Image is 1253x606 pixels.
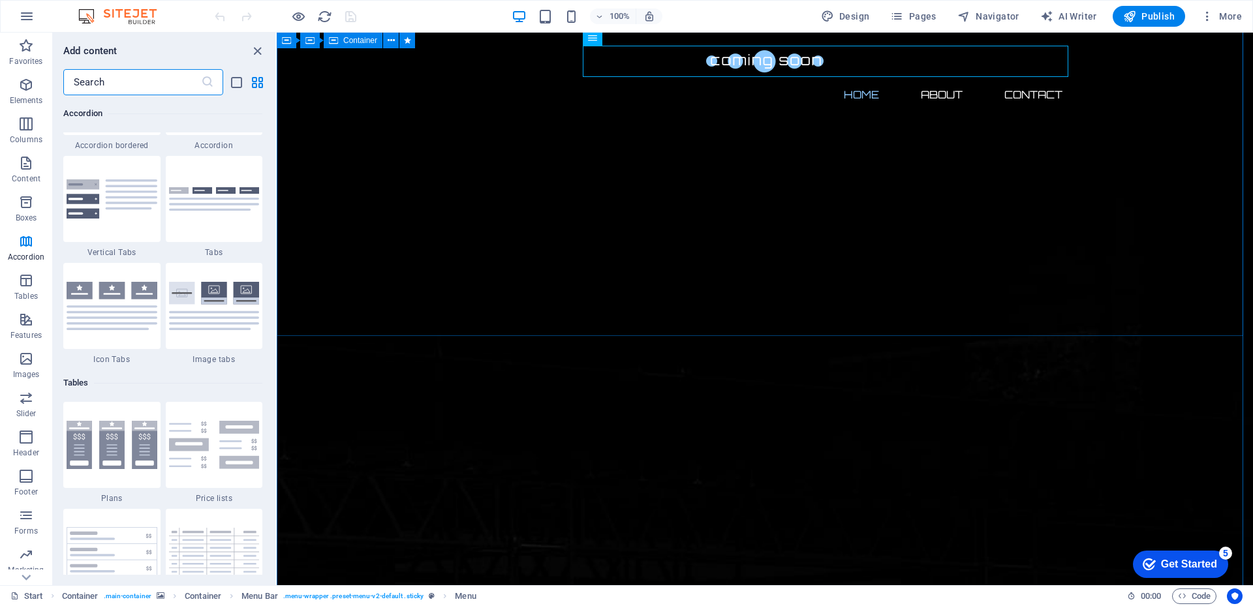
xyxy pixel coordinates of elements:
span: . menu-wrapper .preset-menu-v2-default .sticky [283,588,424,604]
div: Icon Tabs [63,263,161,365]
span: Image tabs [166,354,263,365]
span: Accordion [166,140,263,151]
button: Code [1172,588,1216,604]
img: pricing-lists.svg [169,421,260,469]
h6: Add content [63,43,117,59]
img: plans.svg [67,421,157,469]
p: Features [10,330,42,341]
img: accordion-tabs.svg [169,187,260,211]
img: pricing-table.svg [67,527,157,577]
p: Elements [10,95,43,106]
i: Reload page [317,9,332,24]
i: This element is a customizable preset [429,592,435,599]
div: 5 [97,3,110,16]
button: 100% [590,8,636,24]
span: Click to select. Double-click to edit [455,588,476,604]
p: Slider [16,408,37,419]
div: Get Started [39,14,95,26]
img: accordion-icon-tabs.svg [67,282,157,330]
img: image-tabs-accordion.svg [169,282,260,330]
span: Navigator [957,10,1019,23]
p: Boxes [16,213,37,223]
p: Images [13,369,40,380]
span: Click to select. Double-click to edit [185,588,221,604]
span: Accordion bordered [63,140,161,151]
span: Icon Tabs [63,354,161,365]
span: : [1150,591,1152,601]
span: Tabs [166,247,263,258]
span: 00 00 [1141,588,1161,604]
span: Click to select. Double-click to edit [62,588,99,604]
h6: Tables [63,375,262,391]
div: Get Started 5 items remaining, 0% complete [10,7,106,34]
div: Plans [63,402,161,504]
h6: 100% [610,8,630,24]
img: Editor Logo [75,8,173,24]
span: Plans [63,493,161,504]
button: Design [816,6,875,27]
span: Publish [1123,10,1175,23]
button: Click here to leave preview mode and continue editing [290,8,306,24]
span: More [1201,10,1242,23]
h6: Accordion [63,106,262,121]
span: Design [821,10,870,23]
button: close panel [249,43,265,59]
button: list-view [228,74,244,90]
p: Tables [14,291,38,301]
button: grid-view [249,74,265,90]
div: Tabs [166,156,263,258]
nav: breadcrumb [62,588,476,604]
i: This element contains a background [157,592,164,599]
input: Search [63,69,201,95]
span: Container [343,37,377,44]
a: Click to cancel selection. Double-click to open Pages [10,588,43,604]
div: Image tabs [166,263,263,365]
span: Price lists [166,493,263,504]
p: Header [13,447,39,458]
span: Click to select. Double-click to edit [241,588,278,604]
div: Price lists [166,402,263,504]
p: Columns [10,134,42,145]
p: Content [12,174,40,184]
span: Vertical Tabs [63,247,161,258]
p: Forms [14,526,38,536]
p: Marketing [8,565,44,575]
i: On resize automatically adjust zoom level to fit chosen device. [643,10,655,22]
p: Accordion [8,252,44,262]
span: Code [1178,588,1211,604]
span: AI Writer [1040,10,1097,23]
h6: Session time [1127,588,1162,604]
div: Design (Ctrl+Alt+Y) [816,6,875,27]
span: . main-container [104,588,151,604]
img: accordion-vertical-tabs.svg [67,179,157,219]
img: table-grid.svg [169,528,260,575]
button: Pages [885,6,941,27]
div: Vertical Tabs [63,156,161,258]
button: More [1196,6,1247,27]
p: Footer [14,487,38,497]
button: Navigator [952,6,1025,27]
button: reload [317,8,332,24]
button: Publish [1113,6,1185,27]
p: Favorites [9,56,42,67]
button: Usercentrics [1227,588,1243,604]
span: Pages [890,10,936,23]
button: AI Writer [1035,6,1102,27]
